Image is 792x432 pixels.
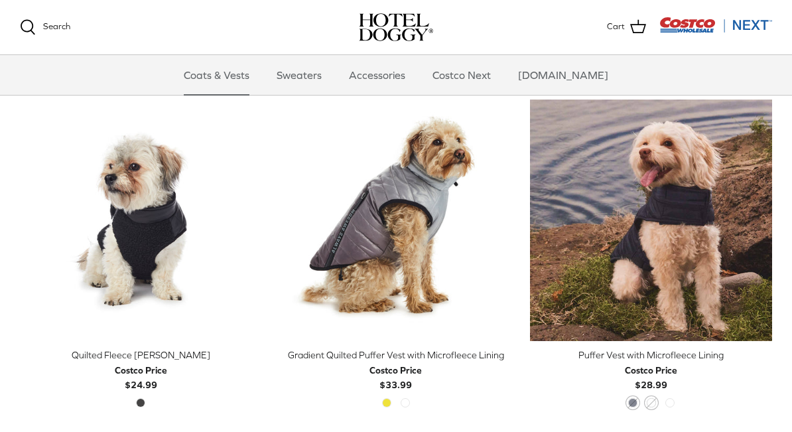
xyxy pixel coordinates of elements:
[43,21,70,31] span: Search
[625,363,677,390] b: $28.99
[115,363,167,390] b: $24.99
[369,363,422,390] b: $33.99
[659,17,772,33] img: Costco Next
[421,55,503,95] a: Costco Next
[607,19,646,36] a: Cart
[20,348,262,392] a: Quilted Fleece [PERSON_NAME] Costco Price$24.99
[369,363,422,378] div: Costco Price
[265,55,334,95] a: Sweaters
[659,25,772,35] a: Visit Costco Next
[20,100,262,342] a: Quilted Fleece Melton Vest
[607,20,625,34] span: Cart
[115,363,167,378] div: Costco Price
[337,55,417,95] a: Accessories
[20,348,262,362] div: Quilted Fleece [PERSON_NAME]
[275,100,517,342] a: Gradient Quilted Puffer Vest with Microfleece Lining
[625,363,677,378] div: Costco Price
[20,19,70,35] a: Search
[275,348,517,392] a: Gradient Quilted Puffer Vest with Microfleece Lining Costco Price$33.99
[172,55,261,95] a: Coats & Vests
[530,348,772,362] div: Puffer Vest with Microfleece Lining
[359,13,433,41] a: hoteldoggy.com hoteldoggycom
[530,348,772,392] a: Puffer Vest with Microfleece Lining Costco Price$28.99
[506,55,620,95] a: [DOMAIN_NAME]
[275,348,517,362] div: Gradient Quilted Puffer Vest with Microfleece Lining
[530,100,772,342] a: Puffer Vest with Microfleece Lining
[359,13,433,41] img: hoteldoggycom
